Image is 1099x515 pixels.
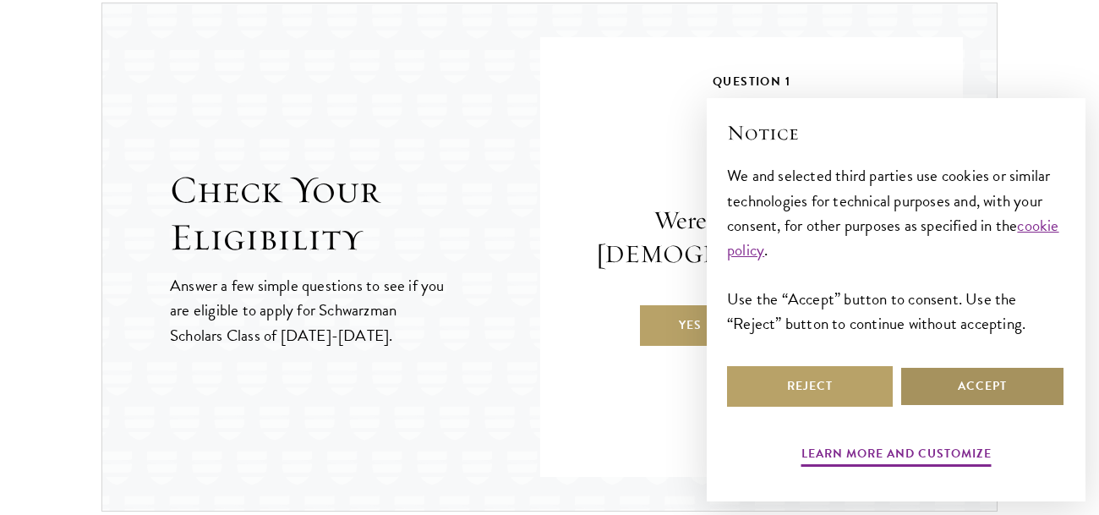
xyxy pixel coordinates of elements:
h5: Question 1 [591,71,912,105]
button: Learn more and customize [801,443,992,469]
h2: Notice [727,118,1065,147]
h2: Check Your Eligibility [170,167,540,261]
label: Yes [640,305,741,346]
button: Reject [727,366,893,407]
p: Were you born after [DEMOGRAPHIC_DATA]? [591,204,912,271]
a: cookie policy [727,213,1059,262]
div: We and selected third parties use cookies or similar technologies for technical purposes and, wit... [727,163,1065,335]
p: Answer a few simple questions to see if you are eligible to apply for Schwarzman Scholars Class o... [170,273,446,347]
button: Accept [899,366,1065,407]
